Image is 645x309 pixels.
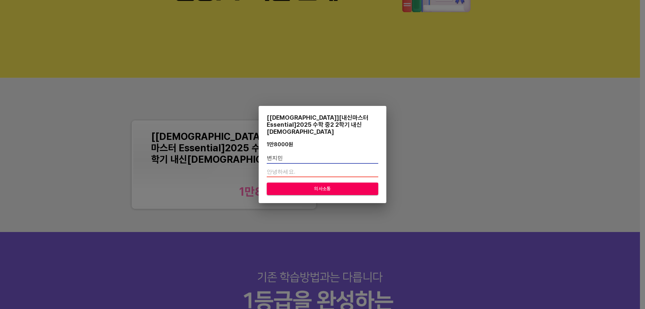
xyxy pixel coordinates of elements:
font: 원 [289,141,293,148]
font: [[DEMOGRAPHIC_DATA]][내신마스터 Essential]2025 수학 중2 2학기 내신[DEMOGRAPHIC_DATA] [267,114,369,135]
font: 1만8000 [267,141,289,148]
input: 이름 [267,153,378,164]
button: 의사소통 [267,183,378,195]
input: 안녕하세요. [267,166,378,177]
font: 의사소통 [314,186,331,191]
